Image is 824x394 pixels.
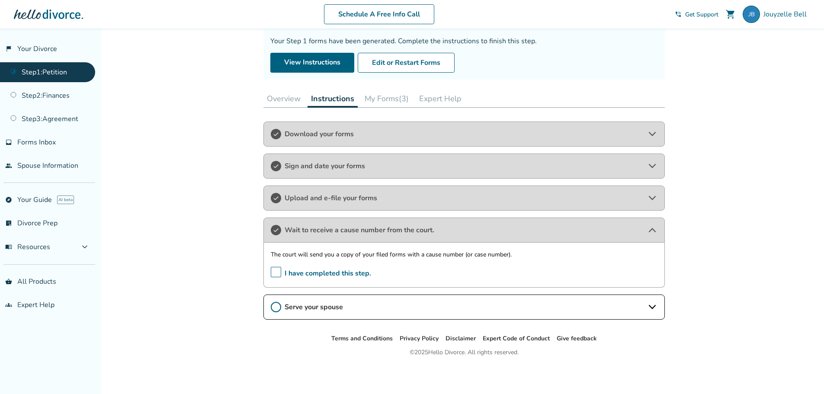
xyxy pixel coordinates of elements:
span: Jouyzelle Bell [763,10,810,19]
span: Upload and e-file your forms [285,193,644,203]
span: Resources [5,242,50,252]
button: Edit or Restart Forms [358,53,455,73]
span: people [5,162,12,169]
a: Terms and Conditions [331,334,393,343]
span: menu_book [5,243,12,250]
p: The court will send you a copy of your filed forms with a cause number (or case number). [271,250,657,260]
span: groups [5,301,12,308]
iframe: Chat Widget [781,352,824,394]
button: Overview [263,90,304,107]
button: My Forms(3) [361,90,412,107]
span: flag_2 [5,45,12,52]
span: shopping_basket [5,278,12,285]
li: Disclaimer [446,333,476,344]
span: phone_in_talk [675,11,682,18]
span: AI beta [57,195,74,204]
button: Expert Help [416,90,465,107]
span: shopping_cart [725,9,736,19]
a: Privacy Policy [400,334,439,343]
div: Your Step 1 forms have been generated. Complete the instructions to finish this step. [270,36,658,46]
a: Expert Code of Conduct [483,334,550,343]
span: expand_more [80,242,90,252]
span: inbox [5,139,12,146]
button: Instructions [308,90,358,108]
span: Get Support [685,10,718,19]
span: explore [5,196,12,203]
span: Sign and date your forms [285,161,644,171]
div: © 2025 Hello Divorce. All rights reserved. [410,347,519,358]
a: View Instructions [270,53,354,73]
span: list_alt_check [5,220,12,227]
span: I have completed this step. [271,267,371,280]
span: Forms Inbox [17,138,56,147]
a: Schedule A Free Info Call [324,4,434,24]
span: Wait to receive a cause number from the court. [285,225,644,235]
span: Download your forms [285,129,644,139]
li: Give feedback [557,333,597,344]
a: phone_in_talkGet Support [675,10,718,19]
span: Serve your spouse [285,302,644,312]
img: mrsjouyzellebell@gmail.com [743,6,760,23]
